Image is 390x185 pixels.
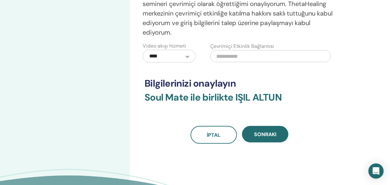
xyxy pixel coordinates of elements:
button: Sonraki [242,126,288,142]
label: Video akışı hizmeti [143,42,186,50]
span: Sonraki [254,131,276,138]
span: İptal [207,132,220,138]
h3: Soul Mate ile birlikte IŞIL ALTUN [145,92,334,111]
label: Çevrimiçi Etkinlik Bağlantısı [210,43,274,50]
h3: Bilgilerinizi onaylayın [145,78,334,89]
a: İptal [191,126,237,144]
div: Open Intercom Messenger [368,163,384,179]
